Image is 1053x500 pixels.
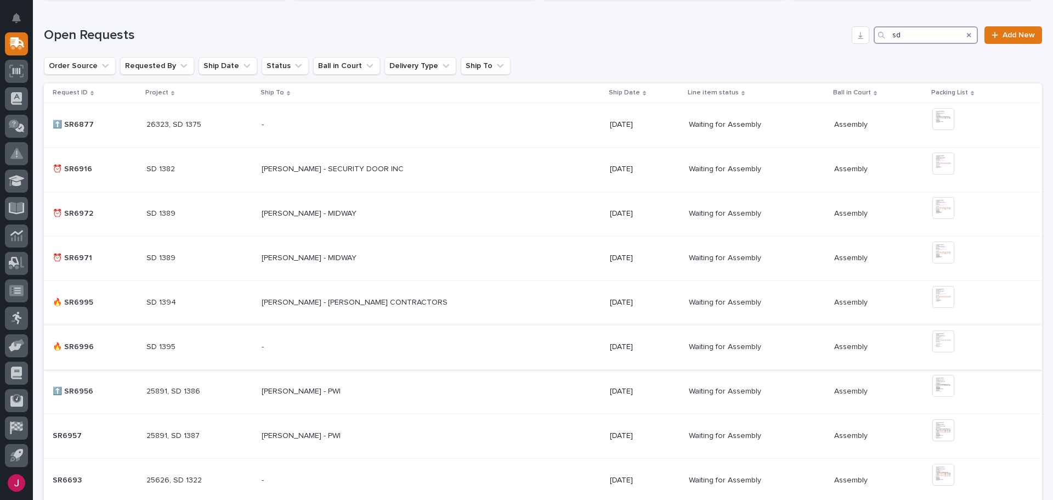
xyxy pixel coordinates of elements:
[53,474,84,485] p: SR6693
[931,87,968,99] p: Packing List
[609,87,640,99] p: Ship Date
[53,340,96,352] p: 🔥 SR6996
[262,251,359,263] p: [PERSON_NAME] - MIDWAY
[262,57,309,75] button: Status
[44,369,1042,414] tr: ⬆️ SR6956⬆️ SR6956 25891, SD 138625891, SD 1386 [PERSON_NAME] - PWI[PERSON_NAME] - PWI [DATE]Wait...
[146,340,178,352] p: SD 1395
[689,118,763,130] p: Waiting for Assembly
[146,474,204,485] p: 25626, SD 1322
[689,429,763,441] p: Waiting for Assembly
[689,251,763,263] p: Waiting for Assembly
[146,251,178,263] p: SD 1389
[44,57,116,75] button: Order Source
[262,207,359,218] p: [PERSON_NAME] - MIDWAY
[199,57,257,75] button: Ship Date
[834,118,870,130] p: Assembly
[874,26,978,44] input: Search
[146,207,178,218] p: SD 1389
[688,87,739,99] p: Line item status
[262,340,266,352] p: -
[610,165,680,174] p: [DATE]
[834,340,870,352] p: Assembly
[14,13,28,31] div: Notifications
[262,296,450,307] p: [PERSON_NAME] - [PERSON_NAME] CONTRACTORS
[53,296,95,307] p: 🔥 SR6995
[689,162,763,174] p: Waiting for Assembly
[834,296,870,307] p: Assembly
[145,87,168,99] p: Project
[610,431,680,441] p: [DATE]
[53,251,94,263] p: ⏰ SR6971
[834,207,870,218] p: Assembly
[262,162,406,174] p: [PERSON_NAME] - SECURITY DOOR INC
[44,414,1042,458] tr: SR6957SR6957 25891, SD 138725891, SD 1387 [PERSON_NAME] - PWI[PERSON_NAME] - PWI [DATE]Waiting fo...
[44,280,1042,325] tr: 🔥 SR6995🔥 SR6995 SD 1394SD 1394 [PERSON_NAME] - [PERSON_NAME] CONTRACTORS[PERSON_NAME] - [PERSON_...
[689,207,763,218] p: Waiting for Assembly
[833,87,871,99] p: Ball in Court
[53,162,94,174] p: ⏰ SR6916
[689,296,763,307] p: Waiting for Assembly
[313,57,380,75] button: Ball in Court
[261,87,284,99] p: Ship To
[53,87,88,99] p: Request ID
[146,429,202,441] p: 25891, SD 1387
[610,120,680,130] p: [DATE]
[262,118,266,130] p: -
[689,385,763,396] p: Waiting for Assembly
[262,474,266,485] p: -
[610,476,680,485] p: [DATE]
[610,342,680,352] p: [DATE]
[834,429,870,441] p: Assembly
[120,57,194,75] button: Requested By
[262,385,343,396] p: [PERSON_NAME] - PWI
[689,474,763,485] p: Waiting for Assembly
[262,429,343,441] p: [PERSON_NAME] - PWI
[146,296,178,307] p: SD 1394
[5,7,28,30] button: Notifications
[1003,31,1035,39] span: Add New
[834,474,870,485] p: Assembly
[53,118,96,130] p: ⬆️ SR6877
[384,57,456,75] button: Delivery Type
[5,471,28,495] button: users-avatar
[146,385,202,396] p: 25891, SD 1386
[53,385,95,396] p: ⬆️ SR6956
[44,325,1042,369] tr: 🔥 SR6996🔥 SR6996 SD 1395SD 1395 -- [DATE]Waiting for AssemblyWaiting for Assembly AssemblyAssembly
[44,192,1042,236] tr: ⏰ SR6972⏰ SR6972 SD 1389SD 1389 [PERSON_NAME] - MIDWAY[PERSON_NAME] - MIDWAY [DATE]Waiting for As...
[610,387,680,396] p: [DATE]
[44,236,1042,280] tr: ⏰ SR6971⏰ SR6971 SD 1389SD 1389 [PERSON_NAME] - MIDWAY[PERSON_NAME] - MIDWAY [DATE]Waiting for As...
[53,207,95,218] p: ⏰ SR6972
[834,251,870,263] p: Assembly
[610,209,680,218] p: [DATE]
[984,26,1042,44] a: Add New
[461,57,511,75] button: Ship To
[44,147,1042,192] tr: ⏰ SR6916⏰ SR6916 SD 1382SD 1382 [PERSON_NAME] - SECURITY DOOR INC[PERSON_NAME] - SECURITY DOOR IN...
[53,429,84,441] p: SR6957
[44,27,847,43] h1: Open Requests
[834,162,870,174] p: Assembly
[146,162,177,174] p: SD 1382
[834,385,870,396] p: Assembly
[44,103,1042,147] tr: ⬆️ SR6877⬆️ SR6877 26323, SD 137526323, SD 1375 -- [DATE]Waiting for AssemblyWaiting for Assembly...
[610,254,680,263] p: [DATE]
[146,118,203,130] p: 26323, SD 1375
[610,298,680,307] p: [DATE]
[689,340,763,352] p: Waiting for Assembly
